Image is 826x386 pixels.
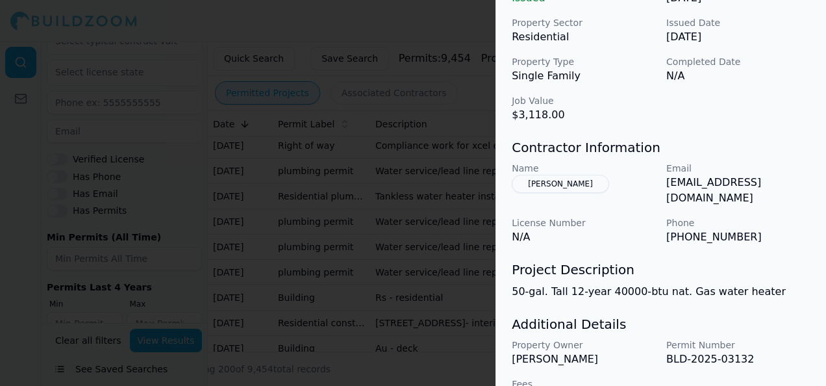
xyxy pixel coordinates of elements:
[512,175,609,193] button: [PERSON_NAME]
[512,352,656,367] p: [PERSON_NAME]
[512,315,810,333] h3: Additional Details
[512,162,656,175] p: Name
[512,16,656,29] p: Property Sector
[666,16,810,29] p: Issued Date
[512,94,656,107] p: Job Value
[512,29,656,45] p: Residential
[666,352,810,367] p: BLD-2025-03132
[512,261,810,279] h3: Project Description
[666,175,810,206] p: [EMAIL_ADDRESS][DOMAIN_NAME]
[512,339,656,352] p: Property Owner
[512,229,656,245] p: N/A
[512,284,810,300] p: 50-gal. Tall 12-year 40000-btu nat. Gas water heater
[666,229,810,245] p: [PHONE_NUMBER]
[512,216,656,229] p: License Number
[512,55,656,68] p: Property Type
[666,55,810,68] p: Completed Date
[666,68,810,84] p: N/A
[666,216,810,229] p: Phone
[512,138,810,157] h3: Contractor Information
[666,162,810,175] p: Email
[666,339,810,352] p: Permit Number
[666,29,810,45] p: [DATE]
[512,107,656,123] p: $3,118.00
[512,68,656,84] p: Single Family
